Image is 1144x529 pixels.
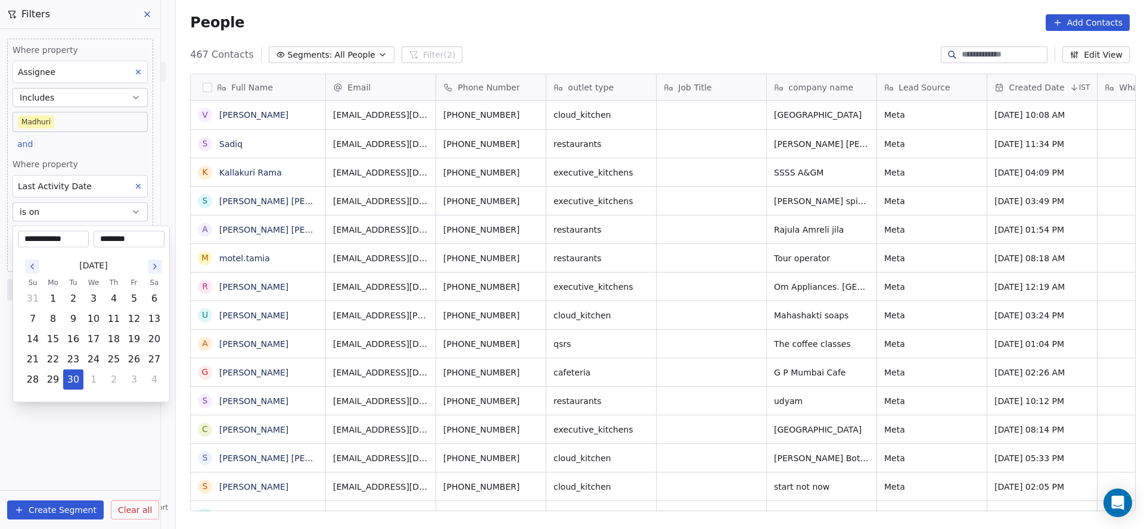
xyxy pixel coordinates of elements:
[43,370,63,389] button: Monday, September 29th, 2025
[145,370,164,389] button: Saturday, October 4th, 2025
[104,309,123,328] button: Thursday, September 11th, 2025
[64,289,83,308] button: Tuesday, September 2nd, 2025
[145,350,164,369] button: Saturday, September 27th, 2025
[64,330,83,349] button: Tuesday, September 16th, 2025
[23,309,42,328] button: Sunday, September 7th, 2025
[43,330,63,349] button: Monday, September 15th, 2025
[43,289,63,308] button: Monday, September 1st, 2025
[64,370,83,389] button: Today, Tuesday, September 30th, 2025, selected
[23,277,43,289] th: Sunday
[124,277,144,289] th: Friday
[84,330,103,349] button: Wednesday, September 17th, 2025
[84,350,103,369] button: Wednesday, September 24th, 2025
[104,350,123,369] button: Thursday, September 25th, 2025
[145,330,164,349] button: Saturday, September 20th, 2025
[148,259,162,274] button: Go to the Next Month
[43,350,63,369] button: Monday, September 22nd, 2025
[64,350,83,369] button: Tuesday, September 23rd, 2025
[104,289,123,308] button: Thursday, September 4th, 2025
[23,277,164,390] table: September 2025
[104,277,124,289] th: Thursday
[23,370,42,389] button: Sunday, September 28th, 2025
[63,277,83,289] th: Tuesday
[43,309,63,328] button: Monday, September 8th, 2025
[84,289,103,308] button: Wednesday, September 3rd, 2025
[145,289,164,308] button: Saturday, September 6th, 2025
[83,277,104,289] th: Wednesday
[144,277,164,289] th: Saturday
[125,350,144,369] button: Friday, September 26th, 2025
[125,309,144,328] button: Friday, September 12th, 2025
[104,330,123,349] button: Thursday, September 18th, 2025
[145,309,164,328] button: Saturday, September 13th, 2025
[84,309,103,328] button: Wednesday, September 10th, 2025
[84,370,103,389] button: Wednesday, October 1st, 2025
[125,370,144,389] button: Friday, October 3rd, 2025
[23,350,42,369] button: Sunday, September 21st, 2025
[64,309,83,328] button: Tuesday, September 9th, 2025
[23,289,42,308] button: Sunday, August 31st, 2025
[125,330,144,349] button: Friday, September 19th, 2025
[23,330,42,349] button: Sunday, September 14th, 2025
[25,259,39,274] button: Go to the Previous Month
[43,277,63,289] th: Monday
[104,370,123,389] button: Thursday, October 2nd, 2025
[79,259,107,272] span: [DATE]
[125,289,144,308] button: Friday, September 5th, 2025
